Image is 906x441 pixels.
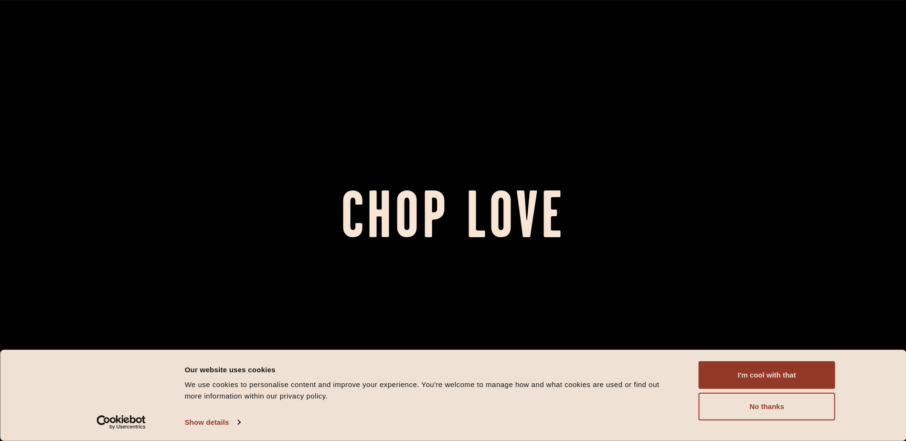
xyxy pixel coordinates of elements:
[699,361,835,389] button: I'm cool with that
[185,415,240,430] a: Show details
[185,379,677,402] div: We use cookies to personalise content and improve your experience. You're welcome to manage how a...
[185,364,677,375] div: Our website uses cookies
[699,393,835,420] button: No thanks
[79,415,163,430] a: Usercentrics Cookiebot - opens in a new window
